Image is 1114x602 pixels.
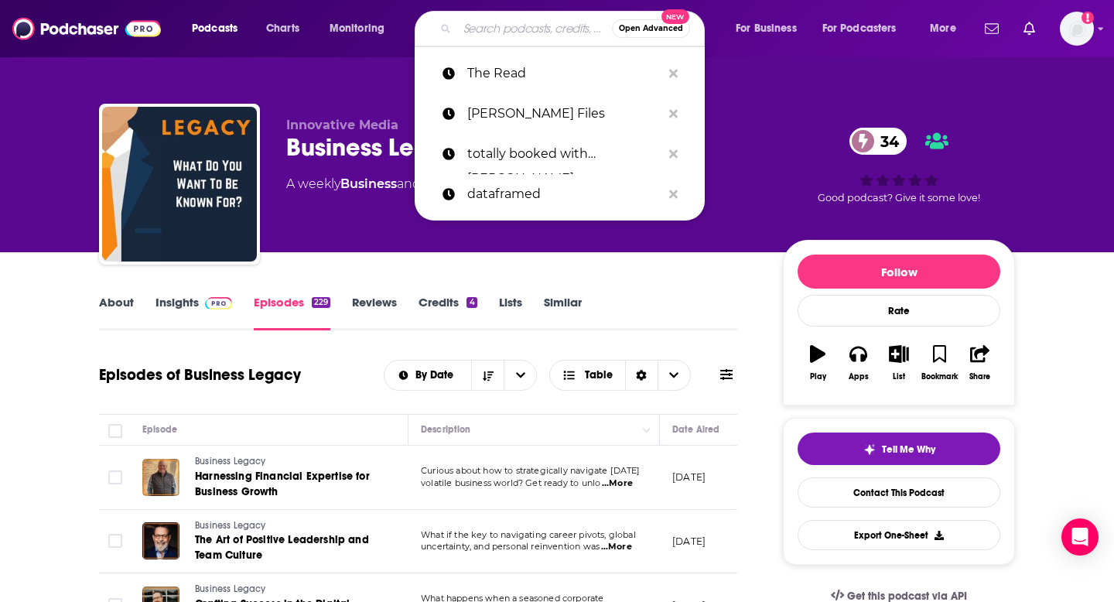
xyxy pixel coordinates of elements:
a: dataframed [415,174,705,214]
h1: Episodes of Business Legacy [99,365,301,385]
button: Export One-Sheet [798,520,1000,550]
span: 34 [865,128,907,155]
button: Sort Direction [471,361,504,390]
span: Curious about how to strategically navigate [DATE] [421,465,641,476]
svg: Add a profile image [1082,12,1094,24]
button: open menu [181,16,258,41]
div: Apps [849,372,869,381]
button: Open AdvancedNew [612,19,690,38]
span: The Art of Positive Leadership and Team Culture [195,533,369,562]
div: Bookmark [921,372,958,381]
div: Share [969,372,990,381]
p: dataframed [467,174,661,214]
span: For Podcasters [822,18,897,39]
button: Column Actions [637,421,656,440]
button: Bookmark [919,335,959,391]
span: Table [585,370,613,381]
p: Viall Files [467,94,661,134]
div: Date Aired [672,420,719,439]
div: 34Good podcast? Give it some love! [783,118,1015,214]
button: open menu [319,16,405,41]
p: totally booked with zibby owens [467,134,661,174]
span: Business Legacy [195,583,266,594]
img: Podchaser - Follow, Share and Rate Podcasts [12,14,161,43]
span: Good podcast? Give it some love! [818,192,980,204]
span: Tell Me Why [882,443,935,456]
img: User Profile [1060,12,1094,46]
button: Follow [798,255,1000,289]
a: Business [340,176,397,191]
button: Show profile menu [1060,12,1094,46]
a: Reviews [352,295,397,330]
span: volatile business world? Get ready to unlo [421,477,600,488]
div: Episode [142,420,177,439]
a: Similar [544,295,582,330]
div: Play [810,372,826,381]
a: Harnessing Financial Expertise for Business Growth [195,469,381,500]
span: Toggle select row [108,470,122,484]
span: Business Legacy [195,456,266,467]
a: Charts [256,16,309,41]
button: Share [960,335,1000,391]
span: For Business [736,18,797,39]
div: Search podcasts, credits, & more... [429,11,719,46]
button: open menu [919,16,976,41]
button: open menu [812,16,919,41]
span: Toggle select row [108,534,122,548]
input: Search podcasts, credits, & more... [457,16,612,41]
a: Lists [499,295,522,330]
a: Business Legacy [195,519,381,533]
a: Show notifications dropdown [979,15,1005,42]
div: Sort Direction [625,361,658,390]
button: Apps [838,335,878,391]
a: The Art of Positive Leadership and Team Culture [195,532,381,563]
span: uncertainty, and personal reinvention was [421,541,600,552]
p: The Read [467,53,661,94]
a: Business Legacy [195,455,381,469]
div: List [893,372,905,381]
span: Open Advanced [619,25,683,32]
img: Podchaser Pro [205,297,232,310]
span: Business Legacy [195,520,266,531]
span: By Date [415,370,459,381]
div: 229 [312,297,330,308]
button: Choose View [549,360,691,391]
button: open menu [504,361,536,390]
div: Description [421,420,470,439]
div: Rate [798,295,1000,327]
span: ...More [601,541,632,553]
div: A weekly podcast [286,175,558,193]
button: tell me why sparkleTell Me Why [798,433,1000,465]
span: and [397,176,421,191]
a: [PERSON_NAME] Files [415,94,705,134]
span: More [930,18,956,39]
img: tell me why sparkle [863,443,876,456]
span: Charts [266,18,299,39]
p: [DATE] [672,470,706,484]
a: totally booked with [PERSON_NAME] [415,134,705,174]
span: Innovative Media [286,118,398,132]
div: 4 [466,297,477,308]
a: Episodes229 [254,295,330,330]
button: open menu [384,370,472,381]
a: The Read [415,53,705,94]
h2: Choose List sort [384,360,538,391]
span: Monitoring [330,18,384,39]
img: Business Legacy [102,107,257,262]
span: New [661,9,689,24]
span: Harnessing Financial Expertise for Business Growth [195,470,370,498]
a: Show notifications dropdown [1017,15,1041,42]
a: Credits4 [419,295,477,330]
button: Play [798,335,838,391]
button: List [879,335,919,391]
span: Logged in as megcassidy [1060,12,1094,46]
a: InsightsPodchaser Pro [155,295,232,330]
span: What if the key to navigating career pivots, global [421,529,636,540]
a: 34 [849,128,907,155]
p: [DATE] [672,535,706,548]
span: Podcasts [192,18,237,39]
div: Open Intercom Messenger [1061,518,1099,556]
